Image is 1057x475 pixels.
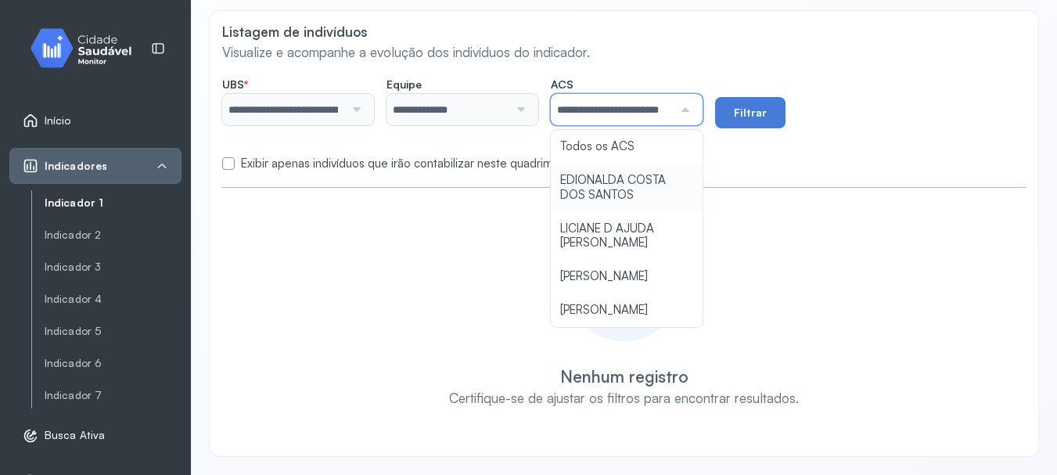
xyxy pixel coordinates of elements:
li: LICIANE D AJUDA [PERSON_NAME] [551,212,703,261]
span: Indicadores [45,160,107,173]
p: Visualize e acompanhe a evolução dos indivíduos do indicador. [222,44,1026,60]
label: Exibir apenas indivíduos que irão contabilizar neste quadrimestre [241,157,581,171]
a: Indicador 7 [45,386,182,405]
div: Certifique-se de ajustar os filtros para encontrar resultados. [449,390,799,406]
li: EDIONALDA COSTA DOS SANTOS [551,164,703,212]
a: Indicador 6 [45,357,182,370]
a: Indicador 6 [45,354,182,373]
span: UBS [222,77,248,92]
li: [PERSON_NAME] [551,293,703,327]
a: Busca Ativa [23,428,168,444]
a: Indicador 1 [45,193,182,213]
a: Indicador 4 [45,293,182,306]
div: Nenhum registro [560,366,688,387]
a: Indicador 2 [45,225,182,245]
a: Indicador 4 [45,290,182,309]
a: Indicador 2 [45,229,182,242]
li: [PERSON_NAME] [551,260,703,293]
p: Listagem de indivíduos [222,23,1026,40]
span: Equipe [386,77,422,92]
button: Filtrar [715,97,786,128]
span: Busca Ativa [45,429,105,442]
a: Indicador 3 [45,257,182,277]
a: Indicador 1 [45,196,182,210]
a: Indicador 5 [45,322,182,341]
span: Início [45,114,71,128]
li: Todos os ACS [551,130,703,164]
img: monitor.svg [16,25,157,71]
a: Início [23,113,168,128]
a: Indicador 7 [45,389,182,402]
a: Indicador 5 [45,325,182,338]
span: ACS [551,77,573,92]
a: Indicador 3 [45,261,182,274]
